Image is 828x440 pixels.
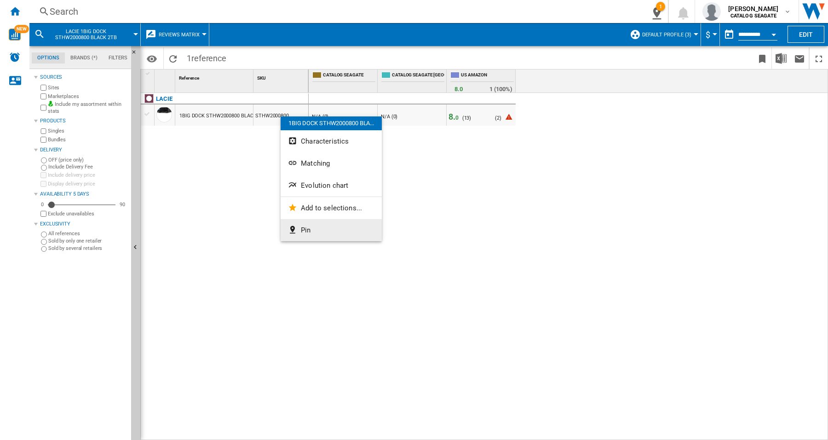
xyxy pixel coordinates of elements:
[301,137,349,145] span: Characteristics
[301,226,310,234] span: Pin
[281,152,382,174] button: Matching
[281,174,382,197] button: Evolution chart
[281,219,382,241] button: Pin...
[281,130,382,152] button: Characteristics
[301,204,362,212] span: Add to selections...
[301,159,330,168] span: Matching
[301,181,348,190] span: Evolution chart
[281,197,382,219] button: Add to selections...
[281,116,382,130] div: 1BIG DOCK STHW2000800 BLA...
